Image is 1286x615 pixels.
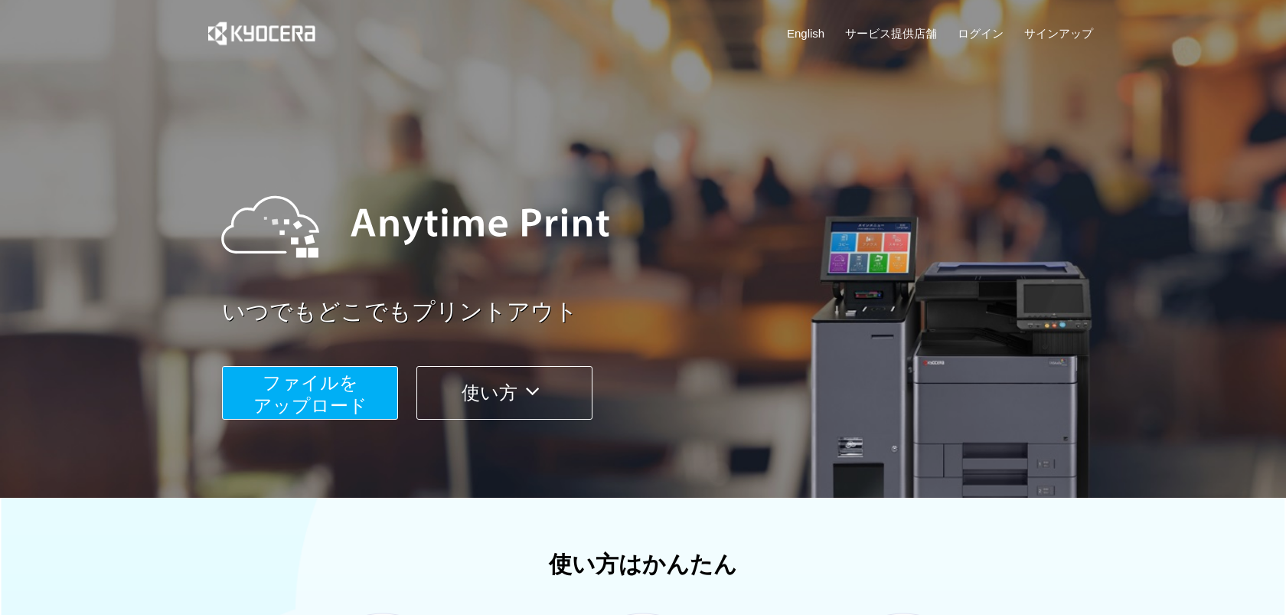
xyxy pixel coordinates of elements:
a: English [787,25,824,41]
a: ログイン [958,25,1004,41]
button: 使い方 [416,366,592,420]
span: ファイルを ​​アップロード [253,372,367,416]
a: いつでもどこでもプリントアウト [222,296,1102,329]
a: サービス提供店舗 [845,25,937,41]
a: サインアップ [1024,25,1093,41]
button: ファイルを​​アップロード [222,366,398,420]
